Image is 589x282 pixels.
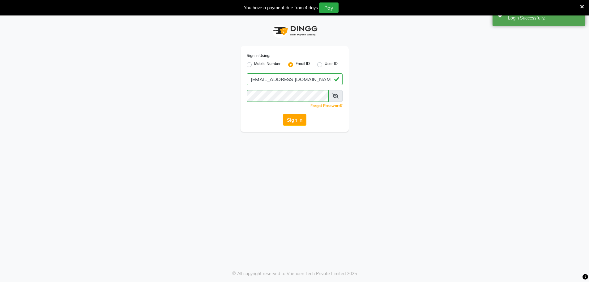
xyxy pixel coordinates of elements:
div: Login Successfully. [508,15,581,21]
label: Mobile Number [254,61,281,68]
a: Forgot Password? [310,103,343,108]
label: Sign In Using: [247,53,270,59]
button: Pay [319,2,339,13]
button: Sign In [283,114,306,126]
input: Username [247,73,343,85]
input: Username [247,90,329,102]
label: Email ID [296,61,310,68]
label: User ID [325,61,338,68]
img: logo1.svg [270,22,319,40]
div: You have a payment due from 4 days [244,5,318,11]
